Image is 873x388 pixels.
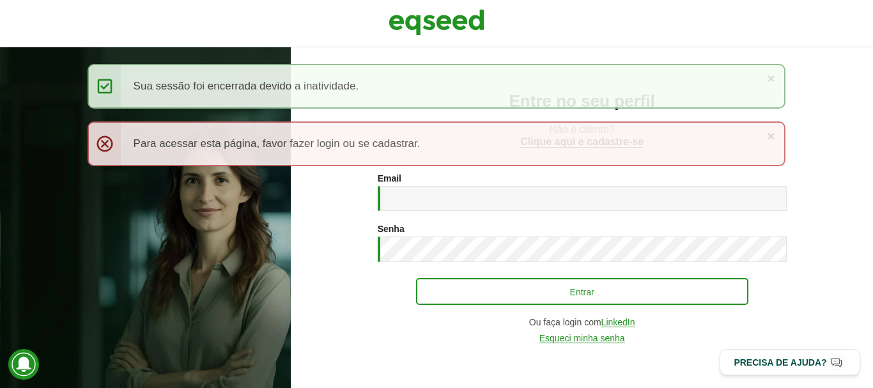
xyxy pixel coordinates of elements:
div: Sua sessão foi encerrada devido a inatividade. [88,64,786,109]
label: Senha [378,224,405,233]
div: Ou faça login com [378,318,787,327]
a: Esqueci minha senha [539,334,625,343]
img: EqSeed Logo [389,6,484,38]
a: × [767,72,775,85]
div: Para acessar esta página, favor fazer login ou se cadastrar. [88,121,786,166]
a: LinkedIn [601,318,635,327]
a: × [767,129,775,143]
button: Entrar [416,278,748,305]
label: Email [378,174,401,183]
